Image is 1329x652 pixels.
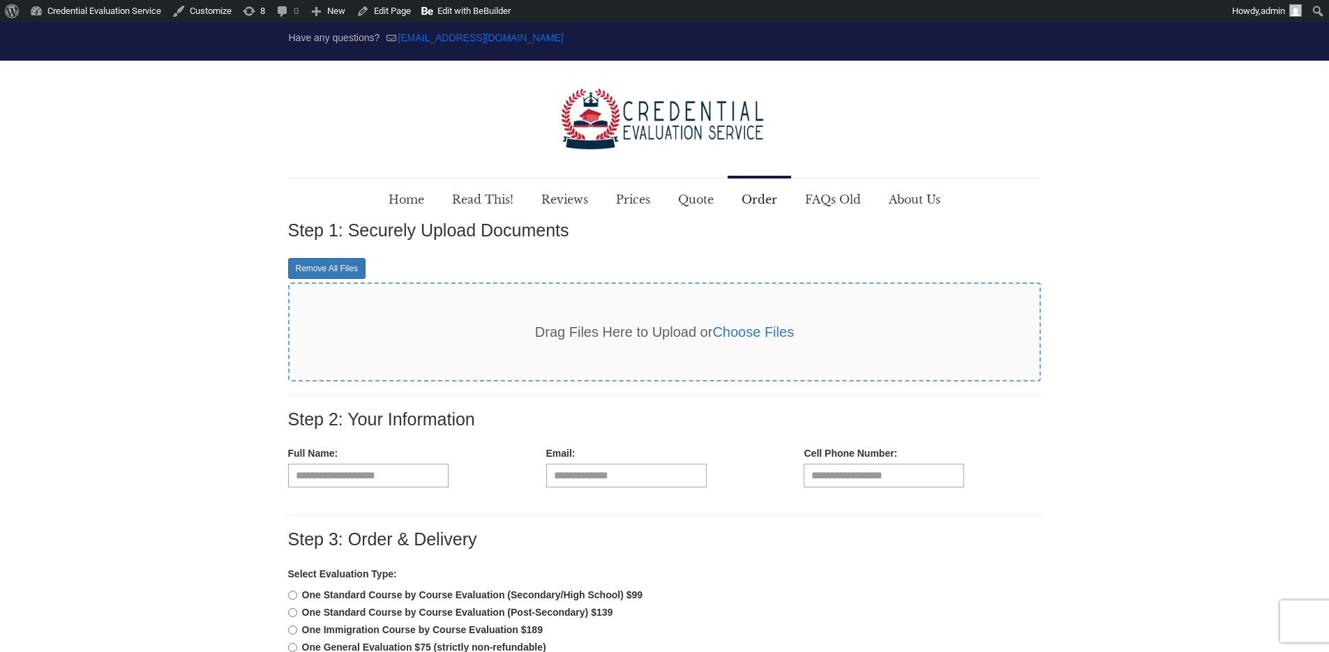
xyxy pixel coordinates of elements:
input: One General Evaluation $75 (strictly non-refundable) [288,643,297,652]
input: One Immigration Course by Course Evaluation $189 [288,626,297,635]
b: One Standard Course by Course Evaluation (Secondary/High School) $99 [302,589,643,600]
label: Cell Phone Number: [804,446,897,460]
span: admin [1261,6,1285,16]
a: Quote [664,179,728,220]
b: One Standard Course by Course Evaluation (Post-Secondary) $139 [302,607,613,618]
a: Remove All Files [288,258,366,279]
ul: contact details [289,22,564,54]
label: Email: [546,446,576,460]
a: About Us [875,179,954,220]
label: Step 1: Securely Upload Documents [288,221,569,241]
label: Full Name: [288,446,338,460]
label: Step 3: Order & Delivery [288,530,477,549]
li: Have any questions? [289,22,380,54]
b: One Immigration Course by Course Evaluation $189 [302,624,543,635]
label: Step 2: Your Information [288,410,475,430]
a: Choose Files [712,324,794,340]
span: Drag Files Here to Upload or [535,324,794,340]
input: One Standard Course by Course Evaluation (Post-Secondary) $139 [288,608,297,617]
a: Reviews [527,179,602,220]
a: Home [375,179,438,220]
img: logo-color [560,89,769,150]
a: FAQs Old [791,179,875,220]
nav: Main menu [375,179,954,220]
input: One Standard Course by Course Evaluation (Secondary/High School) $99 [288,591,297,600]
b: Select Evaluation Type: [288,568,397,579]
a: mail [398,32,563,43]
a: Credential Evaluation Service [560,61,769,178]
a: Prices [602,179,664,220]
a: Order [728,179,791,220]
a: Read This! [438,179,527,220]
